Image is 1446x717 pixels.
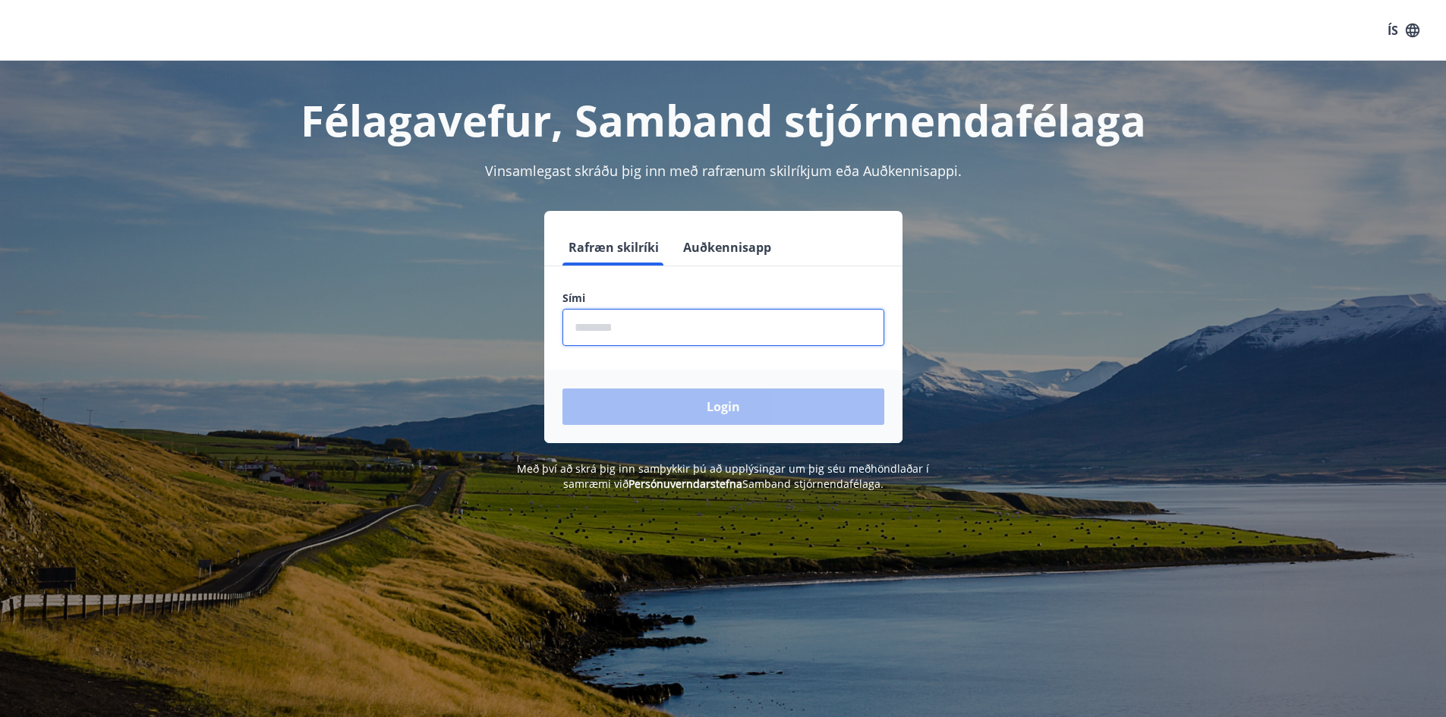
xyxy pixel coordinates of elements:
a: Persónuverndarstefna [628,476,742,491]
h1: Félagavefur, Samband stjórnendafélaga [195,91,1252,149]
button: Rafræn skilríki [562,229,665,266]
button: Auðkennisapp [677,229,777,266]
span: Með því að skrá þig inn samþykkir þú að upplýsingar um þig séu meðhöndlaðar í samræmi við Samband... [517,461,929,491]
label: Sími [562,291,884,306]
button: ÍS [1379,17,1428,44]
span: Vinsamlegast skráðu þig inn með rafrænum skilríkjum eða Auðkennisappi. [485,162,962,180]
